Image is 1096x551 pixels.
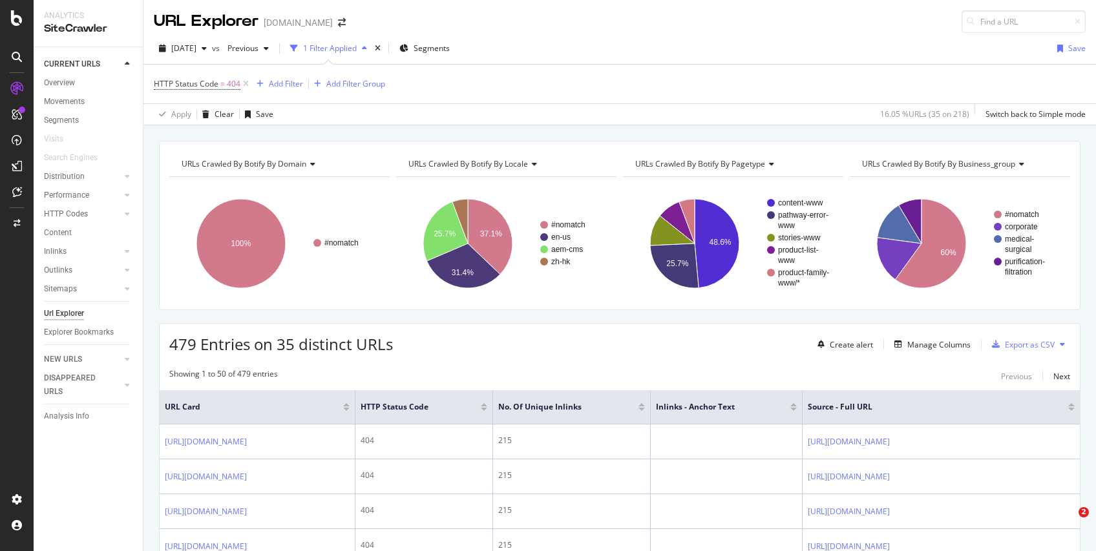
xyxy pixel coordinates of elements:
h4: URLs Crawled By Botify By domain [179,154,378,174]
button: Create alert [812,334,873,355]
button: Next [1053,368,1070,384]
button: Segments [394,38,455,59]
div: Analytics [44,10,132,21]
button: Manage Columns [889,337,971,352]
button: Save [240,104,273,125]
span: Inlinks - Anchor Text [656,401,771,413]
div: Content [44,226,72,240]
text: 25.7% [666,259,688,268]
div: arrow-right-arrow-left [338,18,346,27]
div: Showing 1 to 50 of 479 entries [169,368,278,384]
button: Export as CSV [987,334,1055,355]
div: Switch back to Simple mode [985,109,1086,120]
div: Overview [44,76,75,90]
text: aem-cms [551,245,583,254]
div: SiteCrawler [44,21,132,36]
span: 404 [227,75,240,93]
button: [DATE] [154,38,212,59]
a: [URL][DOMAIN_NAME] [165,435,247,448]
span: Previous [222,43,258,54]
svg: A chart. [850,187,1068,300]
a: [URL][DOMAIN_NAME] [808,435,890,448]
span: URL Card [165,401,340,413]
a: Segments [44,114,134,127]
text: 25.7% [434,229,456,238]
div: Previous [1001,371,1032,382]
span: URLs Crawled By Botify By domain [182,158,306,169]
a: Visits [44,132,76,146]
button: Clear [197,104,234,125]
svg: A chart. [169,187,387,300]
text: surgical [1005,245,1031,254]
div: DISAPPEARED URLS [44,371,109,399]
div: NEW URLS [44,353,82,366]
text: 37.1% [480,229,502,238]
div: Export as CSV [1005,339,1055,350]
button: Previous [1001,368,1032,384]
button: 1 Filter Applied [285,38,372,59]
div: 1 Filter Applied [303,43,357,54]
div: [DOMAIN_NAME] [264,16,333,29]
span: URLs Crawled By Botify By locale [408,158,528,169]
span: 479 Entries on 35 distinct URLs [169,333,393,355]
div: 404 [361,539,487,551]
a: Movements [44,95,134,109]
a: Content [44,226,134,240]
div: HTTP Codes [44,207,88,221]
div: Next [1053,371,1070,382]
text: #nomatch [551,220,585,229]
span: 2 [1079,507,1089,517]
text: www [777,221,795,230]
button: Add Filter [251,76,303,92]
a: [URL][DOMAIN_NAME] [808,470,890,483]
div: Distribution [44,170,85,183]
div: Explorer Bookmarks [44,326,114,339]
text: content-www [778,198,823,207]
iframe: Intercom live chat [1052,507,1083,538]
a: Search Engines [44,151,111,165]
div: 215 [498,504,645,516]
text: product-list- [778,245,819,255]
a: HTTP Codes [44,207,121,221]
h4: URLs Crawled By Botify By pagetype [633,154,832,174]
text: corporate [1005,222,1038,231]
text: purification- [1005,257,1045,266]
div: Segments [44,114,79,127]
text: stories-www [778,233,821,242]
span: Source - Full URL [808,401,1049,413]
span: Segments [414,43,450,54]
a: Outlinks [44,264,121,277]
svg: A chart. [623,187,841,300]
div: times [372,42,383,55]
span: = [220,78,225,89]
a: Distribution [44,170,121,183]
div: 215 [498,470,645,481]
div: 404 [361,470,487,481]
text: 31.4% [452,268,474,277]
span: URLs Crawled By Botify By pagetype [635,158,765,169]
div: Apply [171,109,191,120]
text: 100% [231,239,251,248]
a: CURRENT URLS [44,57,121,71]
a: Inlinks [44,245,121,258]
a: [URL][DOMAIN_NAME] [808,505,890,518]
div: Performance [44,189,89,202]
a: NEW URLS [44,353,121,366]
div: URL Explorer [154,10,258,32]
div: 215 [498,435,645,446]
div: CURRENT URLS [44,57,100,71]
button: Previous [222,38,274,59]
span: No. of Unique Inlinks [498,401,619,413]
text: 60% [941,248,956,257]
div: Manage Columns [907,339,971,350]
a: [URL][DOMAIN_NAME] [165,470,247,483]
svg: A chart. [396,187,614,300]
text: filtration [1005,267,1032,276]
div: Analysis Info [44,410,89,423]
h4: URLs Crawled By Botify By locale [406,154,605,174]
text: 48.6% [709,238,731,247]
